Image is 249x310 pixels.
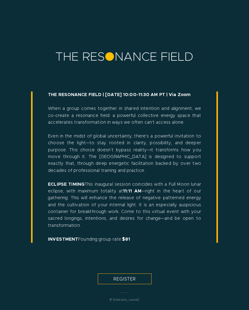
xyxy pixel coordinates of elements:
span: When a group comes together in shared intention and alignment, we co-create a resonance field: a ... [48,93,201,241]
span: $81 [122,237,130,242]
span: THE RESONANCE FIELD | [DATE] 10:00-11:30 AM PT | Via Zoom [48,93,191,97]
span: INVESTMENT [48,237,78,242]
span: REGISTER [113,277,136,281]
span: ECLIPSE TIMING [48,182,85,187]
img: The Resonance Field [55,52,194,61]
a: REGISTER [98,273,152,284]
span: 11:11 AM [123,189,141,193]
